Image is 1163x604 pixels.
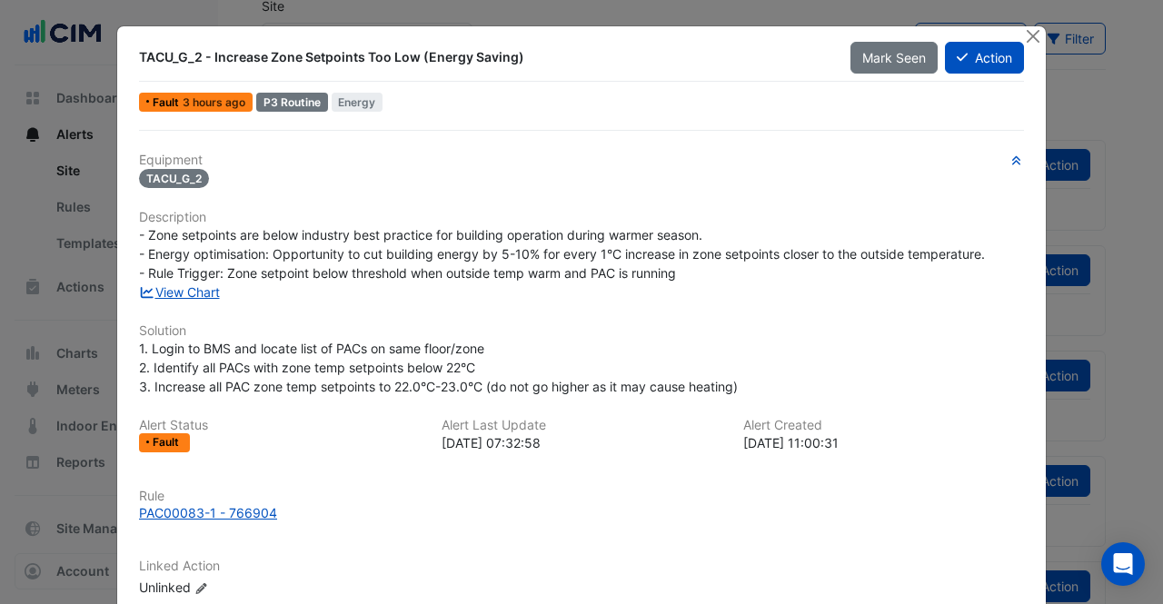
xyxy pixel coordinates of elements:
[139,323,1024,339] h6: Solution
[332,93,383,112] span: Energy
[1023,26,1042,45] button: Close
[194,581,208,595] fa-icon: Edit Linked Action
[139,210,1024,225] h6: Description
[850,42,938,74] button: Mark Seen
[139,48,829,66] div: TACU_G_2 - Increase Zone Setpoints Too Low (Energy Saving)
[153,437,183,448] span: Fault
[743,433,1024,452] div: [DATE] 11:00:31
[139,578,357,597] div: Unlinked
[139,418,420,433] h6: Alert Status
[139,169,209,188] span: TACU_G_2
[1101,542,1145,586] div: Open Intercom Messenger
[442,433,722,452] div: [DATE] 07:32:58
[153,97,183,108] span: Fault
[743,418,1024,433] h6: Alert Created
[139,284,220,300] a: View Chart
[862,50,926,65] span: Mark Seen
[442,418,722,433] h6: Alert Last Update
[256,93,328,112] div: P3 Routine
[139,559,1024,574] h6: Linked Action
[139,227,985,281] span: - Zone setpoints are below industry best practice for building operation during warmer season. - ...
[139,503,277,522] div: PAC00083-1 - 766904
[139,489,1024,504] h6: Rule
[945,42,1024,74] button: Action
[139,341,738,394] span: 1. Login to BMS and locate list of PACs on same floor/zone 2. Identify all PACs with zone temp se...
[139,153,1024,168] h6: Equipment
[139,503,1024,522] a: PAC00083-1 - 766904
[183,95,245,109] span: Wed 27-Aug-2025 07:32 AEST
